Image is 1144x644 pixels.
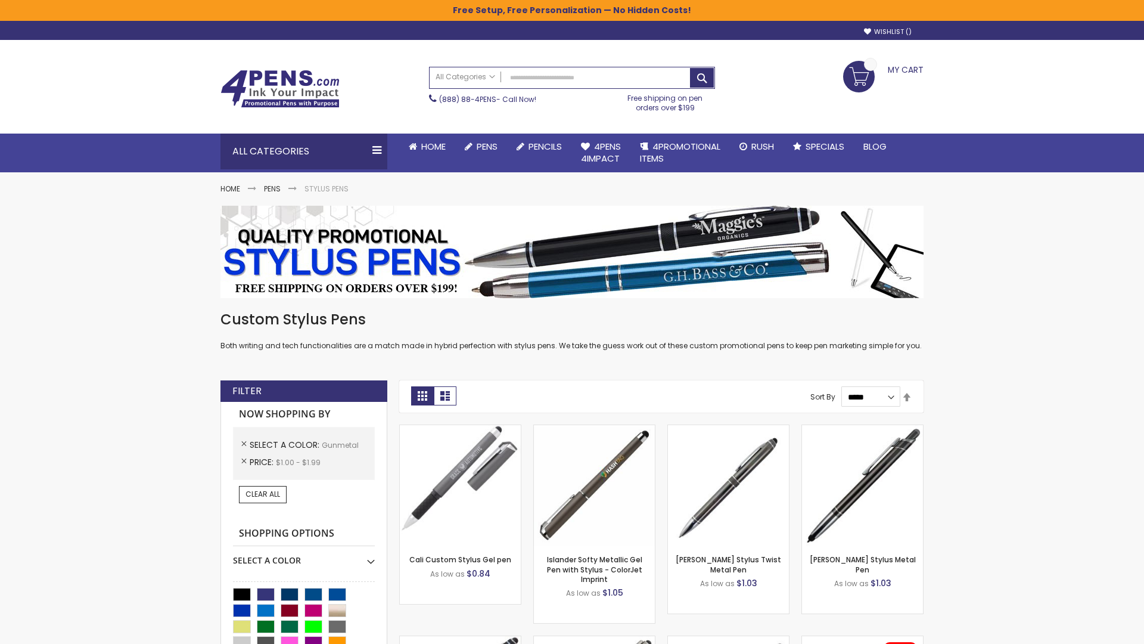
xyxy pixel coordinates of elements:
[411,386,434,405] strong: Grid
[430,67,501,87] a: All Categories
[871,577,891,589] span: $1.03
[806,140,844,153] span: Specials
[802,425,923,546] img: Olson Stylus Metal Pen-Gunmetal
[220,310,924,329] h1: Custom Stylus Pens
[439,94,496,104] a: (888) 88-4PENS
[736,577,757,589] span: $1.03
[810,392,835,402] label: Sort By
[430,569,465,579] span: As low as
[436,72,495,82] span: All Categories
[640,140,720,165] span: 4PROMOTIONAL ITEMS
[810,555,916,574] a: [PERSON_NAME] Stylus Metal Pen
[233,546,375,566] div: Select A Color
[399,134,455,160] a: Home
[233,521,375,547] strong: Shopping Options
[400,425,521,546] img: Cali Custom Stylus Gel pen-Gunmetal
[534,425,655,435] a: Islander Softy Metallic Gel Pen with Stylus - ColorJet Imprint-Gunmetal
[250,439,322,451] span: Select A Color
[245,489,280,499] span: Clear All
[477,140,498,153] span: Pens
[802,425,923,435] a: Olson Stylus Metal Pen-Gunmetal
[581,140,621,165] span: 4Pens 4impact
[668,425,789,546] img: Colter Stylus Twist Metal Pen-Gunmetal
[455,134,507,160] a: Pens
[322,440,359,450] span: Gunmetal
[264,184,281,194] a: Pens
[439,94,536,104] span: - Call Now!
[547,555,642,584] a: Islander Softy Metallic Gel Pen with Stylus - ColorJet Imprint
[571,134,630,172] a: 4Pens4impact
[615,89,716,113] div: Free shipping on pen orders over $199
[602,587,623,599] span: $1.05
[304,184,349,194] strong: Stylus Pens
[700,578,735,589] span: As low as
[668,425,789,435] a: Colter Stylus Twist Metal Pen-Gunmetal
[233,402,375,427] strong: Now Shopping by
[751,140,774,153] span: Rush
[400,425,521,435] a: Cali Custom Stylus Gel pen-Gunmetal
[409,555,511,565] a: Cali Custom Stylus Gel pen
[566,588,601,598] span: As low as
[239,486,287,503] a: Clear All
[220,134,387,169] div: All Categories
[529,140,562,153] span: Pencils
[220,206,924,298] img: Stylus Pens
[220,310,924,351] div: Both writing and tech functionalities are a match made in hybrid perfection with stylus pens. We ...
[220,70,340,108] img: 4Pens Custom Pens and Promotional Products
[854,134,896,160] a: Blog
[864,27,912,36] a: Wishlist
[863,140,887,153] span: Blog
[630,134,730,172] a: 4PROMOTIONALITEMS
[676,555,781,574] a: [PERSON_NAME] Stylus Twist Metal Pen
[507,134,571,160] a: Pencils
[467,568,490,580] span: $0.84
[250,456,276,468] span: Price
[232,385,262,398] strong: Filter
[834,578,869,589] span: As low as
[421,140,446,153] span: Home
[276,457,321,467] span: $1.00 - $1.99
[220,184,240,194] a: Home
[730,134,784,160] a: Rush
[534,425,655,546] img: Islander Softy Metallic Gel Pen with Stylus - ColorJet Imprint-Gunmetal
[784,134,854,160] a: Specials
